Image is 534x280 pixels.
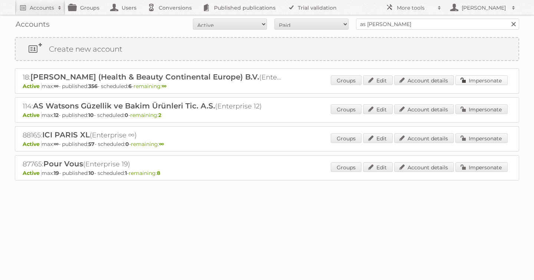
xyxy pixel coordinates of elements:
[23,112,511,118] p: max: - published: - scheduled: -
[162,83,167,89] strong: ∞
[394,104,454,114] a: Account details
[23,141,42,147] span: Active
[88,141,95,147] strong: 57
[331,104,362,114] a: Groups
[363,162,393,172] a: Edit
[23,130,282,140] h2: 88165: (Enterprise ∞)
[331,133,362,143] a: Groups
[23,101,282,111] h2: 114: (Enterprise 12)
[33,101,215,110] span: AS Watsons Güzellik ve Bakim Ürünleri Tic. A.S.
[88,112,94,118] strong: 10
[331,162,362,172] a: Groups
[43,159,83,168] span: Pour Vous
[125,170,127,176] strong: 1
[54,141,59,147] strong: ∞
[42,130,90,139] span: ICI PARIS XL
[158,112,161,118] strong: 2
[30,72,259,81] span: [PERSON_NAME] (Health & Beauty Continental Europe) B.V.
[16,38,518,60] a: Create new account
[23,72,282,82] h2: 18: (Enterprise ∞)
[88,83,98,89] strong: 356
[159,141,164,147] strong: ∞
[128,83,132,89] strong: 6
[23,141,511,147] p: max: - published: - scheduled: -
[130,112,161,118] span: remaining:
[54,170,59,176] strong: 19
[23,170,511,176] p: max: - published: - scheduled: -
[23,170,42,176] span: Active
[397,4,434,12] h2: More tools
[54,83,59,89] strong: ∞
[125,112,128,118] strong: 0
[363,104,393,114] a: Edit
[23,159,282,169] h2: 87765: (Enterprise 19)
[394,133,454,143] a: Account details
[30,4,54,12] h2: Accounts
[23,83,42,89] span: Active
[331,75,362,85] a: Groups
[455,75,508,85] a: Impersonate
[394,162,454,172] a: Account details
[23,83,511,89] p: max: - published: - scheduled: -
[157,170,160,176] strong: 8
[455,133,508,143] a: Impersonate
[455,104,508,114] a: Impersonate
[54,112,59,118] strong: 12
[394,75,454,85] a: Account details
[460,4,508,12] h2: [PERSON_NAME]
[125,141,129,147] strong: 0
[131,141,164,147] span: remaining:
[23,112,42,118] span: Active
[363,133,393,143] a: Edit
[129,170,160,176] span: remaining:
[363,75,393,85] a: Edit
[133,83,167,89] span: remaining:
[455,162,508,172] a: Impersonate
[89,170,94,176] strong: 10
